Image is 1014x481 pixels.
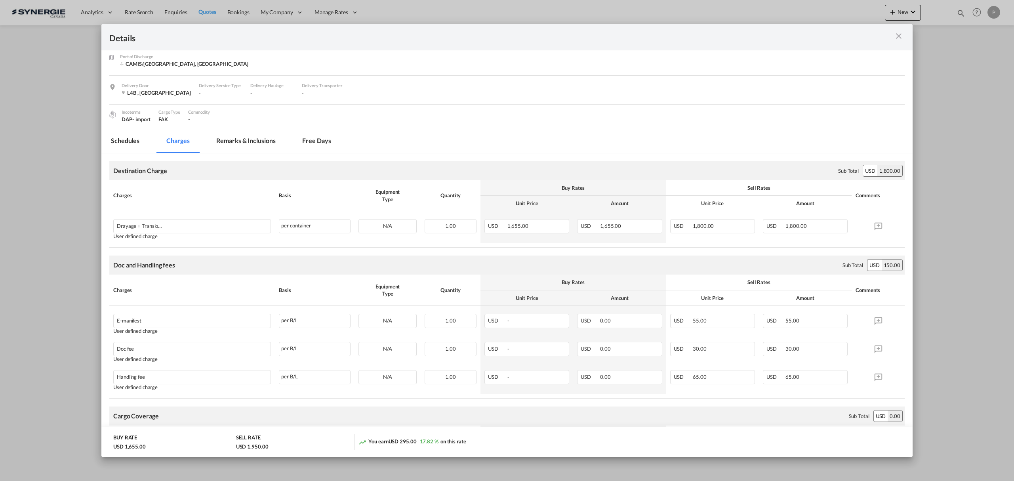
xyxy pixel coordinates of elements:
[113,384,271,390] div: User defined charge
[488,317,506,324] span: USD
[279,286,351,294] div: Basis
[894,31,903,41] md-icon: icon-close m-3 fg-AAA8AD cursor
[108,110,117,119] img: cargo.png
[113,328,271,334] div: User defined charge
[785,374,799,380] span: 65.00
[766,223,785,229] span: USD
[867,260,882,271] div: USD
[785,317,799,324] span: 55.00
[113,434,137,443] div: BUY RATE
[693,345,707,352] span: 30.00
[101,131,149,153] md-tab-item: Schedules
[759,196,852,211] th: Amount
[383,223,392,229] span: N/A
[600,345,611,352] span: 0.00
[199,82,242,89] div: Delivery Service Type
[874,410,888,422] div: USD
[250,82,294,89] div: Delivery Haulage
[117,370,230,380] div: Handling fee
[852,426,905,456] th: Comments
[236,434,261,443] div: SELL RATE
[600,223,621,229] span: 1,655.00
[122,109,151,116] div: Incoterms
[445,345,456,352] span: 1.00
[852,180,905,211] th: Comments
[157,131,199,153] md-tab-item: Charges
[759,290,852,306] th: Amount
[207,131,285,153] md-tab-item: Remarks & Inclusions
[358,283,417,297] div: Equipment Type
[279,314,351,328] div: per B/L
[199,89,242,96] div: -
[113,443,146,450] div: USD 1,655.00
[849,412,869,420] div: Sub Total
[507,223,528,229] span: 1,655.00
[766,345,785,352] span: USD
[842,261,863,269] div: Sub Total
[120,60,248,67] div: CAMIS/Mississauga, ON
[863,165,877,176] div: USD
[188,116,190,122] span: -
[484,279,662,286] div: Buy Rates
[507,317,509,324] span: -
[122,116,151,123] div: DAP
[122,82,191,89] div: Delivery Door
[358,438,366,446] md-icon: icon-trending-up
[383,317,392,324] span: N/A
[236,443,269,450] div: USD 1,950.00
[117,220,230,229] div: Drayage + Transload + delivery with Moffett
[766,317,785,324] span: USD
[101,131,349,153] md-pagination-wrapper: Use the left and right arrow keys to navigate between tabs
[188,109,210,116] div: Commodity
[302,82,345,89] div: Delivery Transporter
[117,342,230,352] div: Doc fee
[785,223,806,229] span: 1,800.00
[484,184,662,191] div: Buy Rates
[766,374,785,380] span: USD
[8,8,787,16] body: Editor, editor6
[674,345,692,352] span: USD
[852,275,905,305] th: Comments
[882,260,902,271] div: 150.00
[573,290,666,306] th: Amount
[302,89,345,96] div: -
[8,59,787,68] p: ---------------------------------------------------------------------
[8,8,787,16] body: Editor, editor5
[158,109,180,116] div: Cargo Type
[838,167,859,174] div: Sub Total
[488,345,506,352] span: USD
[581,223,599,229] span: USD
[279,192,351,199] div: Basis
[480,290,573,306] th: Unit Price
[117,314,230,324] div: E-manifest
[785,345,799,352] span: 30.00
[279,342,351,356] div: per B/L
[888,410,902,422] div: 0.00
[132,116,151,123] div: - import
[113,261,175,269] div: Doc and Handling fees
[358,438,466,446] div: You earn on this rate
[250,89,294,96] div: -
[109,32,825,42] div: Details
[425,192,477,199] div: Quantity
[8,21,787,54] p: Applicable if Synergie is responsible to submit Per E-manifest and per HBL Frob ACI filing: 50$ u...
[113,166,167,175] div: Destination Charge
[101,24,913,457] md-dialog: Port of Loading ...
[445,374,456,380] span: 1.00
[425,286,477,294] div: Quantity
[581,345,599,352] span: USD
[445,317,456,324] span: 1.00
[573,196,666,211] th: Amount
[507,374,509,380] span: -
[279,370,351,384] div: per B/L
[383,345,392,352] span: N/A
[693,223,714,229] span: 1,800.00
[113,412,159,420] div: Cargo Coverage
[358,188,417,202] div: Equipment Type
[113,286,271,294] div: Charges
[674,317,692,324] span: USD
[670,279,848,286] div: Sell Rates
[120,53,248,60] div: Port of Discharge
[600,317,611,324] span: 0.00
[666,196,759,211] th: Unit Price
